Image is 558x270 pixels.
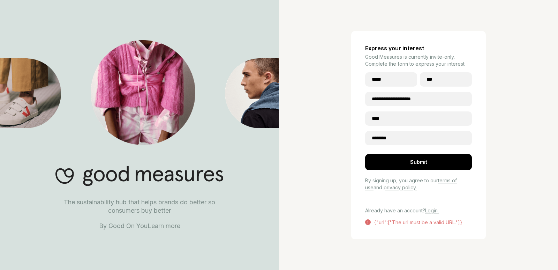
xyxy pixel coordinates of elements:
div: Submit [365,154,472,170]
a: Login. [425,207,439,213]
p: The sustainability hub that helps brands do better so consumers buy better [48,198,231,215]
a: Learn more [148,222,180,229]
a: privacy policy. [384,184,417,190]
p: Already have an account? [365,207,472,214]
iframe: Website support platform help button [527,239,551,263]
p: By Good On You [48,222,231,230]
div: {"url":["The url must be a valid URL."]} [374,219,462,226]
p: Good Measures is currently invite-only. Complete the form to express your interest. [365,53,472,67]
h4: Express your interest [365,45,472,52]
img: Good Measures [225,58,279,128]
img: Good Measures [55,166,224,186]
img: Error [365,219,371,225]
img: Good Measures [91,40,195,145]
p: By signing up, you agree to our and [365,177,472,191]
a: terms of use [365,177,457,190]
